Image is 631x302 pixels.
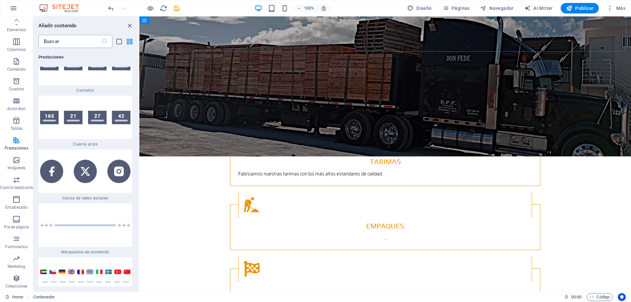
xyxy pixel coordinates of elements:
[126,37,133,45] button: grid-view
[38,22,77,30] h6: Añadir contenido
[571,293,581,301] span: 00 00
[40,268,130,290] img: languages.svg
[607,5,625,12] span: Más
[576,294,577,299] span: :
[587,293,613,301] button: Código
[146,4,154,12] button: Haz clic para salir del modo de previsualización y seguir editando
[107,5,115,12] i: Deshacer: Cambiar elementos de menú (Ctrl+Z)
[405,3,434,13] div: Diseño (Ctrl+Alt+Y)
[11,126,23,131] p: Tablas
[173,5,180,12] i: Guardar (Ctrl+S)
[38,196,132,201] span: Iconos de redes sociales
[8,165,25,171] p: Imágenes
[564,293,582,301] h6: Tiempo de la sesión
[38,142,132,147] span: Cuenta atrás
[38,42,132,93] div: Contador
[33,293,55,301] nav: breadcrumb
[561,3,599,13] button: Publicar
[33,293,55,301] span: Haz clic para seleccionar y doble clic para editar
[38,96,132,147] div: Cuenta atrás
[7,47,26,52] p: Columnas
[40,111,130,124] img: countdown.svg
[38,249,132,255] span: Marquesina de contenido
[618,293,626,301] button: Usercentrics
[6,284,27,289] p: Colecciones
[38,203,132,255] div: Marquesina de contenido
[442,5,470,12] span: Páginas
[304,4,314,12] h6: 100%
[4,224,29,230] p: Pie de página
[522,3,555,13] button: AI Writer
[604,3,628,13] button: Más
[294,4,317,12] button: 100%
[40,223,130,227] img: Marquee.svg
[5,146,28,151] p: Prestaciones
[107,4,115,12] button: undo
[115,37,123,45] button: list-view
[38,53,132,61] h6: Prestaciones
[7,67,26,72] p: Contenido
[478,3,516,13] button: Navegador
[40,160,130,183] img: social-media.svg
[5,293,23,301] a: Haz clic para cancelar la selección y doble clic para abrir páginas
[440,3,472,13] button: Páginas
[590,293,610,301] span: Código
[524,5,553,12] span: AI Writer
[38,35,101,48] input: Buscar
[5,205,28,210] p: Encabezado
[321,5,327,11] i: Al redimensionar, ajustar el nivel de zoom automáticamente para ajustarse al dispositivo elegido.
[38,150,132,201] div: Iconos de redes sociales
[5,244,27,249] p: Formularios
[405,3,434,13] button: Diseño
[8,264,26,269] p: Marketing
[407,5,432,12] span: Diseño
[38,4,87,12] img: Editor Logo
[7,106,26,111] p: Accordion
[480,5,514,12] span: Navegador
[7,27,26,33] p: Elementos
[159,4,167,12] button: reload
[566,5,594,12] span: Publicar
[173,4,180,12] button: save
[38,88,132,93] span: Contador
[9,86,24,92] p: Cuadros
[126,22,133,30] button: close panel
